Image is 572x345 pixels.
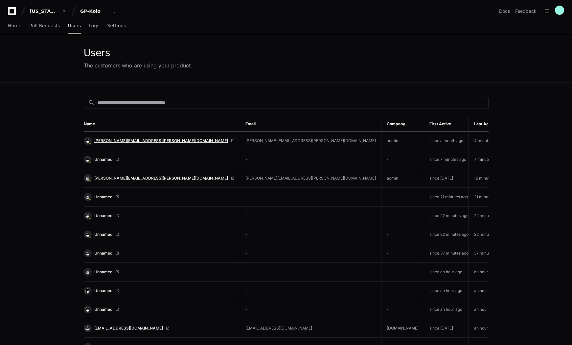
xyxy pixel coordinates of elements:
td: 16 minutes ago [469,169,502,188]
a: Unnamed [84,231,235,238]
td: since a month ago [424,132,469,150]
td: 37 minutes ago [469,244,502,263]
td: - [381,244,424,263]
td: - [240,150,381,169]
img: 9.svg [84,250,91,256]
td: [PERSON_NAME][EMAIL_ADDRESS][PERSON_NAME][DOMAIN_NAME] [240,132,381,150]
td: 22 minutes ago [469,207,502,225]
td: - [240,300,381,319]
a: Docs [499,8,510,14]
td: [EMAIL_ADDRESS][DOMAIN_NAME] [240,319,381,338]
td: [DOMAIN_NAME] [381,319,424,338]
td: admin [381,132,424,150]
a: [PERSON_NAME][EMAIL_ADDRESS][PERSON_NAME][DOMAIN_NAME] [84,174,235,182]
td: - [381,263,424,282]
td: - [240,225,381,244]
td: an hour ago [469,319,502,338]
div: The customers who are using your product. [84,62,192,69]
span: Logs [89,24,99,28]
td: 21 minutes ago [469,188,502,207]
td: [PERSON_NAME][EMAIL_ADDRESS][PERSON_NAME][DOMAIN_NAME] [240,169,381,188]
span: Pull Requests [29,24,60,28]
span: Unnamed [94,157,112,162]
span: Unnamed [94,213,112,218]
td: since an hour ago [424,263,469,282]
span: Unnamed [94,307,112,312]
td: 7 minutes ago [469,150,502,169]
td: since [DATE] [424,319,469,338]
button: Feedback [515,8,537,14]
a: [PERSON_NAME][EMAIL_ADDRESS][PERSON_NAME][DOMAIN_NAME] [84,137,235,145]
td: - [240,263,381,282]
th: First Active [424,117,469,132]
th: Name [84,117,240,132]
a: Pull Requests [29,18,60,34]
div: GP-Kolo [80,8,108,14]
div: [US_STATE] Pacific [30,8,58,14]
span: Unnamed [94,194,112,200]
td: an hour ago [469,282,502,300]
span: [PERSON_NAME][EMAIL_ADDRESS][PERSON_NAME][DOMAIN_NAME] [94,176,228,181]
img: 3.svg [84,325,91,331]
td: since 37 minutes ago [424,244,469,263]
td: - [381,150,424,169]
a: Unnamed [84,156,235,163]
img: 5.svg [84,306,91,312]
td: 22 minutes ago [469,225,502,244]
th: Company [381,117,424,132]
td: - [240,207,381,225]
a: Home [8,18,21,34]
a: Unnamed [84,287,235,295]
img: 7.svg [84,175,91,181]
td: since an hour ago [424,300,469,319]
img: 9.svg [84,231,91,237]
td: since 21 minutes ago [424,188,469,207]
td: admin [381,169,424,188]
div: Users [84,47,192,59]
button: [US_STATE] Pacific [27,5,69,17]
span: Unnamed [94,251,112,256]
span: Unnamed [94,288,112,293]
td: - [381,300,424,319]
a: Logs [89,18,99,34]
td: 4 minutes ago [469,132,502,150]
td: - [381,225,424,244]
td: - [240,188,381,207]
td: - [381,207,424,225]
span: Unnamed [94,269,112,275]
span: [PERSON_NAME][EMAIL_ADDRESS][PERSON_NAME][DOMAIN_NAME] [94,138,228,143]
td: since 22 minutes ago [424,225,469,244]
td: since 7 minutes ago [424,150,469,169]
th: Email [240,117,381,132]
td: since [DATE] [424,169,469,188]
a: Unnamed [84,212,235,220]
td: - [240,282,381,300]
td: - [381,282,424,300]
button: GP-Kolo [78,5,120,17]
td: an hour ago [469,300,502,319]
a: Unnamed [84,249,235,257]
td: since an hour ago [424,282,469,300]
a: Unnamed [84,193,235,201]
img: 12.svg [84,137,91,144]
span: [EMAIL_ADDRESS][DOMAIN_NAME] [94,326,163,331]
a: Users [68,18,81,34]
img: 12.svg [84,156,91,162]
a: Settings [107,18,126,34]
span: Users [68,24,81,28]
td: - [240,244,381,263]
a: Unnamed [84,268,235,276]
img: 13.svg [84,194,91,200]
a: [EMAIL_ADDRESS][DOMAIN_NAME] [84,324,235,332]
th: Last Active [469,117,502,132]
img: 9.svg [84,269,91,275]
img: 11.svg [84,287,91,294]
a: Unnamed [84,306,235,313]
td: an hour ago [469,263,502,282]
span: Settings [107,24,126,28]
img: 8.svg [84,212,91,219]
span: Unnamed [94,232,112,237]
span: Home [8,24,21,28]
mat-icon: search [88,99,95,106]
td: - [381,188,424,207]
